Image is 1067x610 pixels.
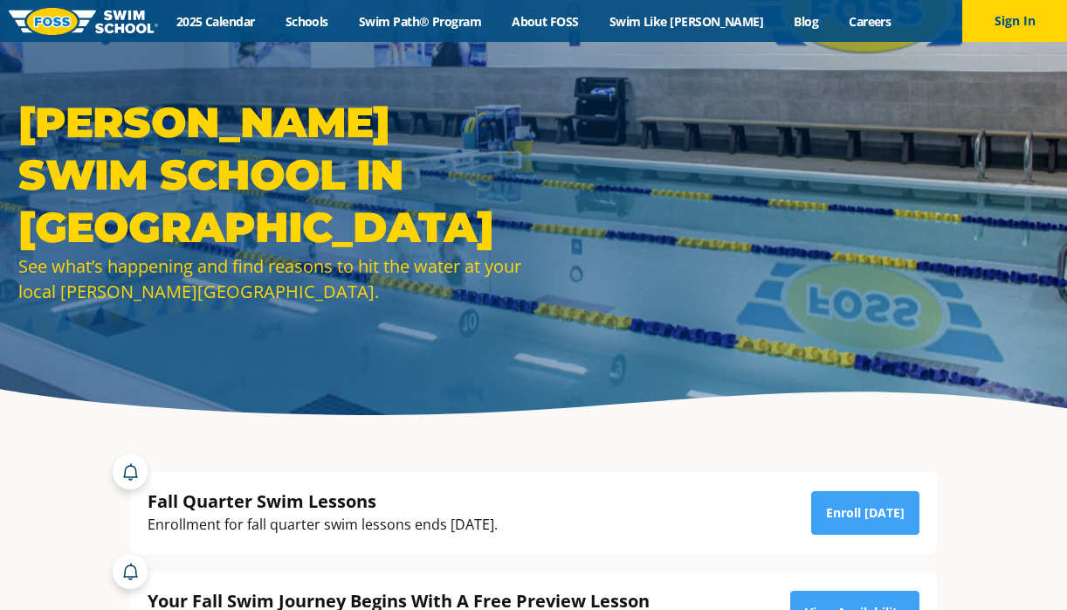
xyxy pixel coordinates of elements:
img: FOSS Swim School Logo [9,8,158,35]
a: Schools [270,13,343,30]
div: Fall Quarter Swim Lessons [148,489,498,513]
a: About FOSS [497,13,595,30]
a: Swim Path® Program [343,13,496,30]
h1: [PERSON_NAME] Swim School in [GEOGRAPHIC_DATA] [18,96,525,253]
a: 2025 Calendar [161,13,270,30]
a: Enroll [DATE] [811,491,919,535]
a: Blog [779,13,834,30]
a: Careers [834,13,906,30]
div: See what’s happening and find reasons to hit the water at your local [PERSON_NAME][GEOGRAPHIC_DATA]. [18,253,525,304]
a: Swim Like [PERSON_NAME] [594,13,779,30]
div: Enrollment for fall quarter swim lessons ends [DATE]. [148,513,498,537]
